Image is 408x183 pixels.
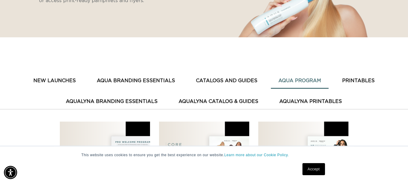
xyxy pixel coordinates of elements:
[189,73,265,88] button: CATALOGS AND GUIDES
[224,153,289,157] a: Learn more about our Cookie Policy.
[272,94,350,109] button: AquaLyna Printables
[335,73,382,88] button: PRINTABLES
[302,163,325,175] a: Accept
[81,152,327,158] p: This website uses cookies to ensure you get the best experience on our website.
[4,166,17,179] div: Accessibility Menu
[271,73,329,88] button: AQUA PROGRAM
[59,94,165,109] button: AquaLyna Branding Essentials
[26,73,83,88] button: New Launches
[378,154,408,183] iframe: Chat Widget
[89,73,183,88] button: AQUA BRANDING ESSENTIALS
[171,94,266,109] button: AquaLyna Catalog & Guides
